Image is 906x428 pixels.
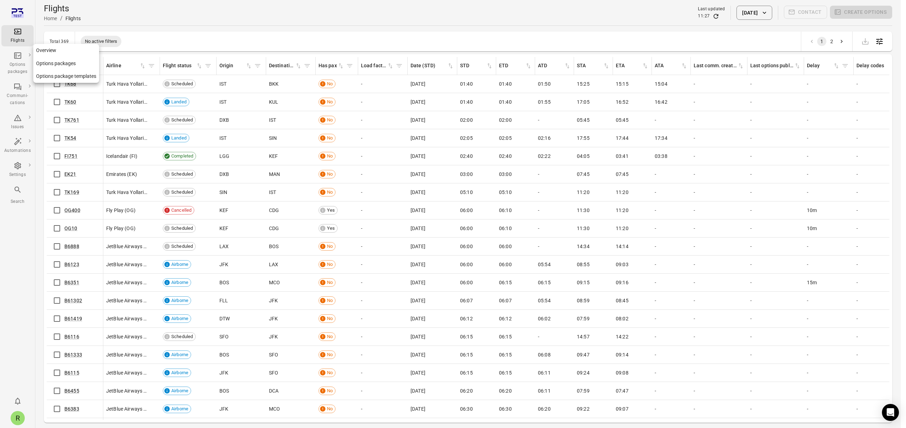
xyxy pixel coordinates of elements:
div: Sort by last options package published in ascending order [750,62,801,70]
div: - [856,153,900,160]
a: B61302 [64,298,82,303]
div: Airline [106,62,139,70]
div: - [538,116,571,124]
div: - [655,171,688,178]
span: 01:55 [538,98,551,105]
div: - [807,243,851,250]
button: Filter by load factor [394,61,405,71]
div: STA [577,62,603,70]
div: - [856,207,900,214]
span: No [325,171,335,178]
button: Filter by origin [252,61,263,71]
span: CDG [269,207,279,214]
div: - [750,135,801,142]
div: - [655,243,688,250]
div: ATD [538,62,564,70]
a: OG10 [64,226,78,231]
div: - [694,116,745,124]
span: [DATE] [411,171,425,178]
span: Please make a selection to create an option package [830,6,892,20]
span: Filter by airline [146,61,157,71]
span: 06:00 [460,279,473,286]
a: Home [44,16,57,21]
div: - [694,135,745,142]
div: ETD [499,62,525,70]
div: STD [460,62,486,70]
span: KEF [219,207,228,214]
span: IST [219,98,226,105]
div: - [807,80,851,87]
a: EK21 [64,171,76,177]
div: Flights [4,37,31,44]
span: Fly Play (OG) [106,225,136,232]
div: - [807,189,851,196]
h1: Flights [44,3,81,14]
button: [DATE] [736,6,772,20]
span: 10m [807,225,817,232]
span: 11:20 [616,207,629,214]
span: No [325,279,335,286]
span: [DATE] [411,153,425,160]
span: 17:05 [577,98,590,105]
span: 01:40 [460,98,473,105]
span: Completed [169,153,196,160]
span: 15:15 [616,80,629,87]
div: - [750,98,801,105]
div: Automations [4,147,31,154]
span: No [325,80,335,87]
span: 03:00 [460,171,473,178]
span: 08:55 [577,261,590,268]
div: Sort by last communication created in ascending order [694,62,744,70]
span: No active filters [81,38,122,45]
span: 05:54 [538,261,551,268]
div: - [694,80,745,87]
div: - [856,135,900,142]
span: Airborne [169,261,191,268]
div: Has pax [319,62,337,70]
span: [DATE] [411,189,425,196]
span: 01:40 [499,80,512,87]
a: B6351 [64,280,79,285]
a: Overview [33,44,99,57]
div: Sort by flight status in ascending order [163,62,203,70]
div: - [655,279,688,286]
div: Sort by load factor in ascending order [361,62,394,70]
a: B6383 [64,406,79,412]
div: Sort by origin in ascending order [219,62,252,70]
span: Scheduled [169,80,195,87]
div: - [361,207,405,214]
div: - [807,135,851,142]
div: - [807,116,851,124]
div: - [694,98,745,105]
div: Open Intercom Messenger [882,404,899,421]
div: Search [4,198,31,205]
span: 11:30 [577,225,590,232]
span: 17:34 [655,135,667,142]
button: Open table configuration [872,34,887,48]
div: Load factor [361,62,387,70]
span: KEF [269,153,278,160]
div: - [694,207,745,214]
span: No [325,243,335,250]
button: Notifications [11,394,25,408]
span: IST [269,116,276,124]
a: B6455 [64,388,79,394]
button: page 1 [817,37,826,46]
div: Settings [4,171,31,178]
div: Sort by ETD in ascending order [499,62,532,70]
span: 02:40 [460,153,473,160]
div: Flight status [163,62,196,70]
span: SIN [219,189,227,196]
span: KUL [269,98,278,105]
span: Scheduled [169,171,195,178]
span: No [325,261,335,268]
span: 09:15 [577,279,590,286]
span: Icelandair (FI) [106,153,137,160]
span: [DATE] [411,80,425,87]
li: / [60,14,63,23]
nav: pagination navigation [807,37,847,46]
button: Rachel [8,408,28,428]
span: 15:04 [655,80,667,87]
